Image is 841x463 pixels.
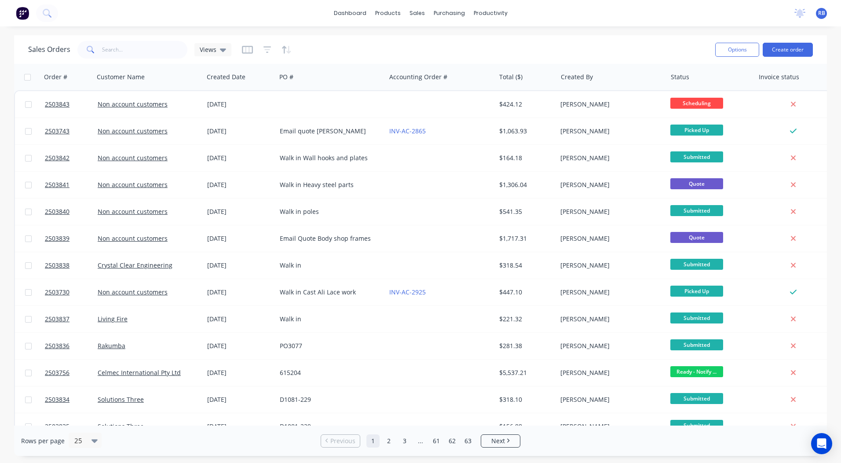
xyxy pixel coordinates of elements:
[499,422,551,431] div: $156.88
[430,434,443,448] a: Page 61
[670,339,723,350] span: Submitted
[207,180,273,189] div: [DATE]
[389,127,426,135] a: INV-AC-2865
[45,127,69,136] span: 2503743
[670,286,723,297] span: Picked Up
[560,127,658,136] div: [PERSON_NAME]
[280,261,377,270] div: Walk in
[45,279,98,305] a: 2503730
[560,395,658,404] div: [PERSON_NAME]
[98,100,168,108] a: Non account customers
[207,234,273,243] div: [DATE]
[98,422,144,430] a: Solutions Three
[45,180,69,189] span: 2503841
[207,422,273,431] div: [DATE]
[45,198,98,225] a: 2503840
[280,422,377,431] div: D1081-229
[97,73,145,81] div: Customer Name
[45,395,69,404] span: 2503834
[560,261,658,270] div: [PERSON_NAME]
[45,261,69,270] span: 2503838
[429,7,469,20] div: purchasing
[759,73,799,81] div: Invoice status
[499,207,551,216] div: $541.35
[98,368,181,377] a: Celmec International Pty Ltd
[670,232,723,243] span: Quote
[45,225,98,252] a: 2503839
[45,154,69,162] span: 2503842
[366,434,380,448] a: Page 1 is your current page
[560,154,658,162] div: [PERSON_NAME]
[207,395,273,404] div: [DATE]
[45,118,98,144] a: 2503743
[670,178,723,189] span: Quote
[560,288,658,297] div: [PERSON_NAME]
[45,413,98,440] a: 2503835
[207,100,273,109] div: [DATE]
[207,127,273,136] div: [DATE]
[499,395,551,404] div: $318.10
[280,315,377,323] div: Walk in
[414,434,427,448] a: Jump forward
[280,154,377,162] div: Walk in Wall hooks and plates
[207,342,273,350] div: [DATE]
[560,422,658,431] div: [PERSON_NAME]
[45,333,98,359] a: 2503836
[16,7,29,20] img: Factory
[763,43,813,57] button: Create order
[499,154,551,162] div: $164.18
[280,234,377,243] div: Email Quote Body shop frames
[98,207,168,216] a: Non account customers
[670,393,723,404] span: Submitted
[207,315,273,323] div: [DATE]
[98,127,168,135] a: Non account customers
[98,342,125,350] a: Rakumba
[45,207,69,216] span: 2503840
[45,91,98,118] a: 2503843
[207,288,273,297] div: [DATE]
[560,342,658,350] div: [PERSON_NAME]
[200,45,216,54] span: Views
[499,180,551,189] div: $1,306.04
[491,437,505,445] span: Next
[670,366,723,377] span: Ready - Notify ...
[98,395,144,404] a: Solutions Three
[207,73,245,81] div: Created Date
[45,288,69,297] span: 2503730
[670,125,723,136] span: Picked Up
[499,73,523,81] div: Total ($)
[45,342,69,350] span: 2503836
[499,368,551,377] div: $5,537.21
[499,342,551,350] div: $281.38
[560,368,658,377] div: [PERSON_NAME]
[499,288,551,297] div: $447.10
[446,434,459,448] a: Page 62
[405,7,429,20] div: sales
[382,434,395,448] a: Page 2
[560,100,658,109] div: [PERSON_NAME]
[560,234,658,243] div: [PERSON_NAME]
[317,434,524,448] ul: Pagination
[207,207,273,216] div: [DATE]
[560,207,658,216] div: [PERSON_NAME]
[469,7,512,20] div: productivity
[98,180,168,189] a: Non account customers
[279,73,293,81] div: PO #
[499,234,551,243] div: $1,717.31
[670,205,723,216] span: Submitted
[499,100,551,109] div: $424.12
[280,395,377,404] div: D1081-229
[499,315,551,323] div: $221.32
[207,154,273,162] div: [DATE]
[45,368,69,377] span: 2503756
[560,315,658,323] div: [PERSON_NAME]
[280,288,377,297] div: Walk in Cast Ali Lace work
[280,180,377,189] div: Walk in Heavy steel parts
[28,45,70,54] h1: Sales Orders
[45,172,98,198] a: 2503841
[207,368,273,377] div: [DATE]
[21,437,65,445] span: Rows per page
[280,207,377,216] div: Walk in poles
[44,73,67,81] div: Order #
[499,261,551,270] div: $318.54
